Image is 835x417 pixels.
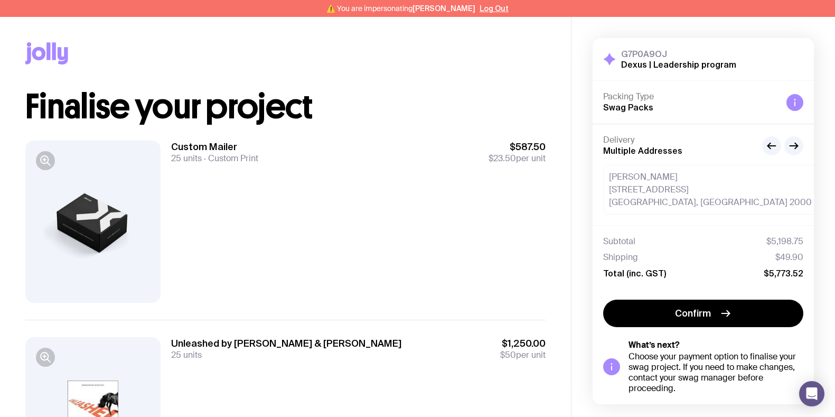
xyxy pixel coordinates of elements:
span: Shipping [603,252,638,263]
button: Log Out [480,4,509,13]
span: per unit [500,350,546,360]
span: $49.90 [775,252,803,263]
span: $5,773.52 [764,268,803,279]
span: $1,250.00 [500,337,546,350]
div: [PERSON_NAME] [STREET_ADDRESS] [GEOGRAPHIC_DATA], [GEOGRAPHIC_DATA] 2000 [603,165,818,215]
span: Confirm [675,307,711,320]
span: $23.50 [489,153,516,164]
div: Choose your payment option to finalise your swag project. If you need to make changes, contact yo... [628,351,803,394]
span: $50 [500,349,516,360]
h5: What’s next? [628,340,803,350]
h3: Unleashed by [PERSON_NAME] & [PERSON_NAME] [171,337,401,350]
h3: G7P0A9OJ [621,49,736,59]
span: per unit [489,153,546,164]
h3: Custom Mailer [171,141,258,153]
span: [PERSON_NAME] [412,4,475,13]
span: ⚠️ You are impersonating [326,4,475,13]
button: Confirm [603,300,803,327]
span: Total (inc. GST) [603,268,666,279]
span: Custom Print [202,153,258,164]
span: Subtotal [603,236,635,247]
span: 25 units [171,349,202,360]
span: 25 units [171,153,202,164]
span: $587.50 [489,141,546,153]
h4: Packing Type [603,91,778,102]
span: Multiple Addresses [603,146,682,155]
h2: Dexus | Leadership program [621,59,736,70]
span: Swag Packs [603,103,653,112]
div: Open Intercom Messenger [799,381,824,406]
h1: Finalise your project [25,90,546,124]
h4: Delivery [603,135,754,145]
span: $5,198.75 [766,236,803,247]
